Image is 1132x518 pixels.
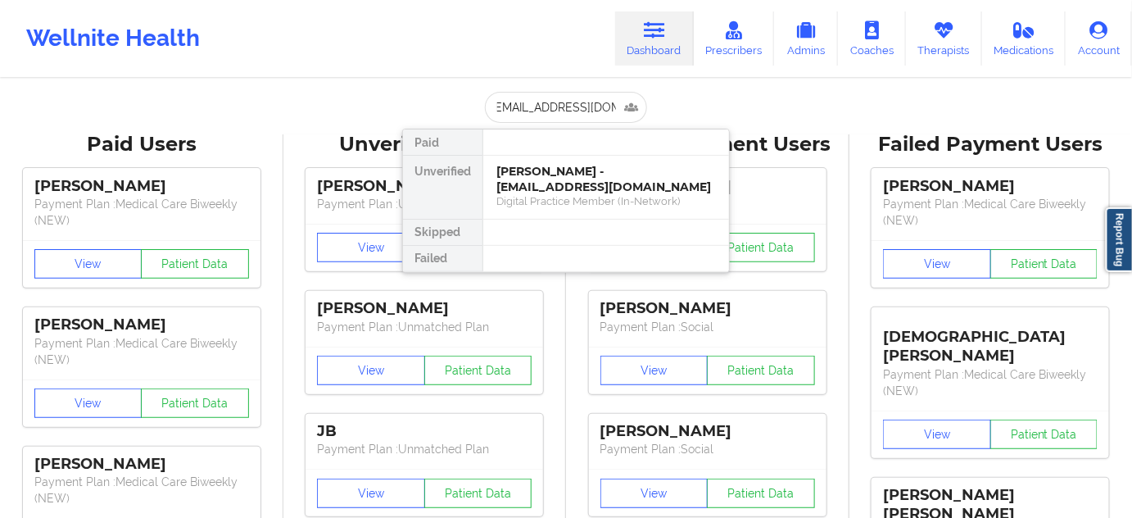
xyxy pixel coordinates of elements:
[403,220,482,246] div: Skipped
[317,422,532,441] div: JB
[424,479,532,508] button: Patient Data
[317,177,532,196] div: [PERSON_NAME]
[317,299,532,318] div: [PERSON_NAME]
[883,249,991,279] button: View
[883,420,991,449] button: View
[600,479,709,508] button: View
[403,246,482,272] div: Failed
[34,196,249,229] p: Payment Plan : Medical Care Biweekly (NEW)
[34,335,249,368] p: Payment Plan : Medical Care Biweekly (NEW)
[403,156,482,220] div: Unverified
[990,420,1098,449] button: Patient Data
[707,356,815,385] button: Patient Data
[34,455,249,474] div: [PERSON_NAME]
[1106,207,1132,272] a: Report Bug
[838,11,906,66] a: Coaches
[883,366,1098,399] p: Payment Plan : Medical Care Biweekly (NEW)
[883,177,1098,196] div: [PERSON_NAME]
[906,11,982,66] a: Therapists
[424,356,532,385] button: Patient Data
[141,388,249,418] button: Patient Data
[403,129,482,156] div: Paid
[317,319,532,335] p: Payment Plan : Unmatched Plan
[317,196,532,212] p: Payment Plan : Unmatched Plan
[990,249,1098,279] button: Patient Data
[11,132,272,157] div: Paid Users
[34,177,249,196] div: [PERSON_NAME]
[496,194,716,208] div: Digital Practice Member (In-Network)
[34,316,249,334] div: [PERSON_NAME]
[496,164,716,194] div: [PERSON_NAME] - [EMAIL_ADDRESS][DOMAIN_NAME]
[861,132,1121,157] div: Failed Payment Users
[317,479,425,508] button: View
[600,319,815,335] p: Payment Plan : Social
[34,249,143,279] button: View
[34,388,143,418] button: View
[317,441,532,457] p: Payment Plan : Unmatched Plan
[982,11,1066,66] a: Medications
[317,233,425,262] button: View
[694,11,775,66] a: Prescribers
[34,474,249,507] p: Payment Plan : Medical Care Biweekly (NEW)
[707,233,815,262] button: Patient Data
[600,441,815,457] p: Payment Plan : Social
[600,356,709,385] button: View
[615,11,694,66] a: Dashboard
[1066,11,1132,66] a: Account
[600,299,815,318] div: [PERSON_NAME]
[883,316,1098,366] div: [DEMOGRAPHIC_DATA][PERSON_NAME]
[707,479,815,508] button: Patient Data
[600,422,815,441] div: [PERSON_NAME]
[141,249,249,279] button: Patient Data
[883,196,1098,229] p: Payment Plan : Medical Care Biweekly (NEW)
[295,132,555,157] div: Unverified Users
[317,356,425,385] button: View
[774,11,838,66] a: Admins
